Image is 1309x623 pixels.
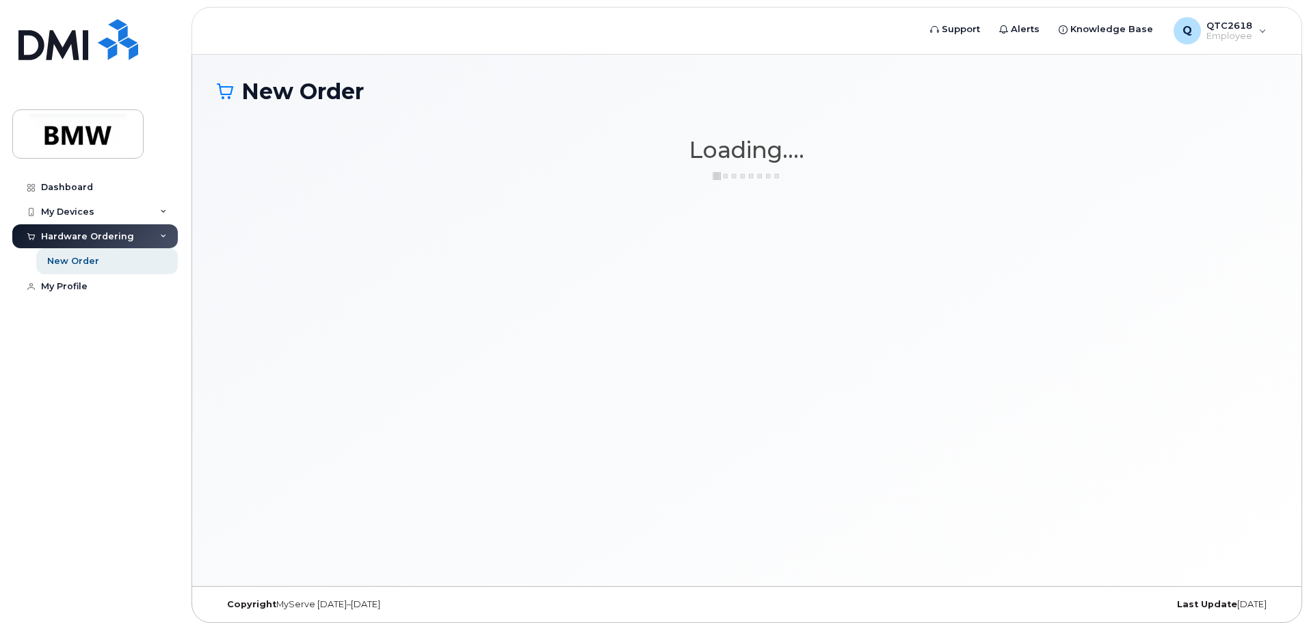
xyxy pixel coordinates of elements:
strong: Last Update [1177,599,1237,609]
strong: Copyright [227,599,276,609]
h1: Loading.... [217,137,1277,162]
div: [DATE] [923,599,1277,610]
h1: New Order [217,79,1277,103]
div: MyServe [DATE]–[DATE] [217,599,570,610]
img: ajax-loader-3a6953c30dc77f0bf724df975f13086db4f4c1262e45940f03d1251963f1bf2e.gif [713,171,781,181]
